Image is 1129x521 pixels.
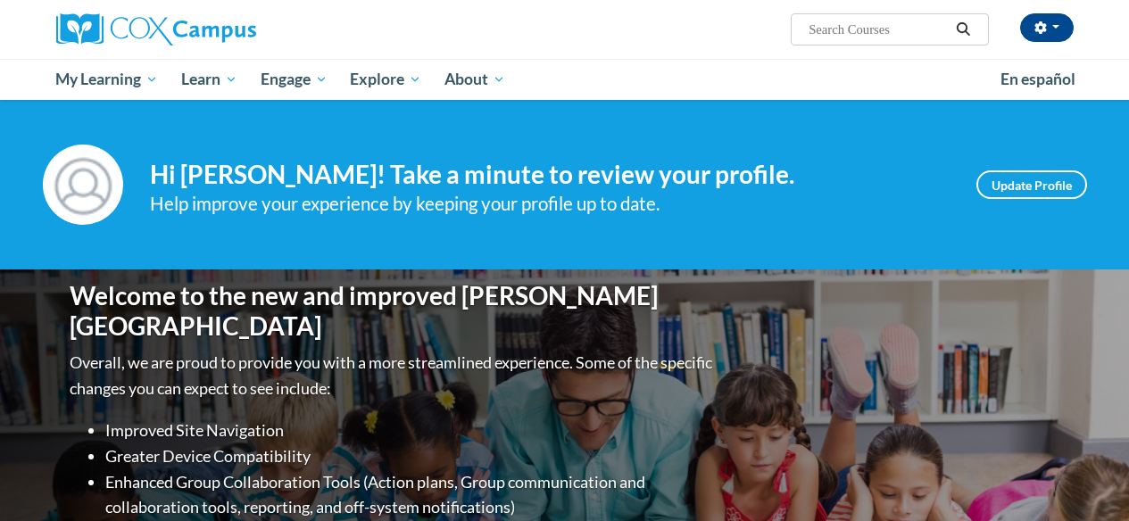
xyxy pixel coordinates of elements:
[976,170,1087,199] a: Update Profile
[444,69,505,90] span: About
[950,19,976,40] button: Search
[150,160,950,190] h4: Hi [PERSON_NAME]! Take a minute to review your profile.
[70,350,717,401] p: Overall, we are proud to provide you with a more streamlined experience. Some of the specific cha...
[249,59,339,100] a: Engage
[1000,70,1075,88] span: En español
[807,19,950,40] input: Search Courses
[350,69,421,90] span: Explore
[70,281,717,341] h1: Welcome to the new and improved [PERSON_NAME][GEOGRAPHIC_DATA]
[989,61,1087,98] a: En español
[43,59,1087,100] div: Main menu
[150,189,950,219] div: Help improve your experience by keeping your profile up to date.
[1020,13,1074,42] button: Account Settings
[105,469,717,521] li: Enhanced Group Collaboration Tools (Action plans, Group communication and collaboration tools, re...
[56,13,378,45] a: Cox Campus
[56,13,256,45] img: Cox Campus
[105,418,717,443] li: Improved Site Navigation
[261,69,328,90] span: Engage
[45,59,170,100] a: My Learning
[105,443,717,469] li: Greater Device Compatibility
[1058,450,1115,507] iframe: Botón para iniciar la ventana de mensajería
[170,59,249,100] a: Learn
[55,69,158,90] span: My Learning
[433,59,517,100] a: About
[181,69,237,90] span: Learn
[43,145,123,225] img: Profile Image
[338,59,433,100] a: Explore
